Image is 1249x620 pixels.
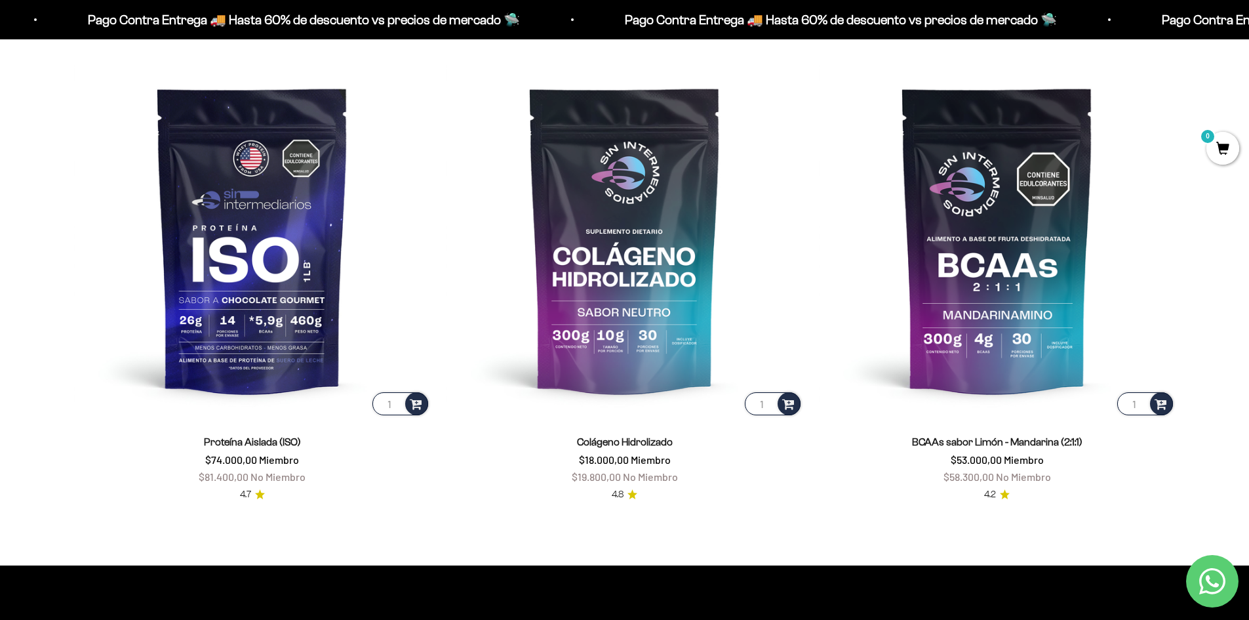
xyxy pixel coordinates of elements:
span: No Miembro [996,470,1051,483]
a: 4.74.7 de 5.0 estrellas [240,487,265,502]
span: 4.8 [612,487,624,502]
span: $19.800,00 [572,470,621,483]
span: $53.000,00 [951,453,1002,466]
span: $18.000,00 [579,453,629,466]
span: $74.000,00 [205,453,257,466]
a: 4.24.2 de 5.0 estrellas [984,487,1010,502]
span: Miembro [259,453,299,466]
a: 0 [1206,142,1239,157]
p: Pago Contra Entrega 🚚 Hasta 60% de descuento vs precios de mercado 🛸 [616,9,1048,30]
span: $81.400,00 [199,470,248,483]
p: Pago Contra Entrega 🚚 Hasta 60% de descuento vs precios de mercado 🛸 [79,9,511,30]
span: No Miembro [623,470,678,483]
a: 4.84.8 de 5.0 estrellas [612,487,637,502]
a: Proteína Aislada (ISO) [204,436,301,447]
span: Miembro [631,453,671,466]
a: BCAAs sabor Limón - Mandarina (2:1:1) [912,436,1082,447]
mark: 0 [1200,129,1216,144]
span: 4.2 [984,487,996,502]
span: No Miembro [250,470,306,483]
span: $58.300,00 [943,470,994,483]
span: Miembro [1004,453,1044,466]
a: Colágeno Hidrolizado [577,436,673,447]
span: 4.7 [240,487,251,502]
